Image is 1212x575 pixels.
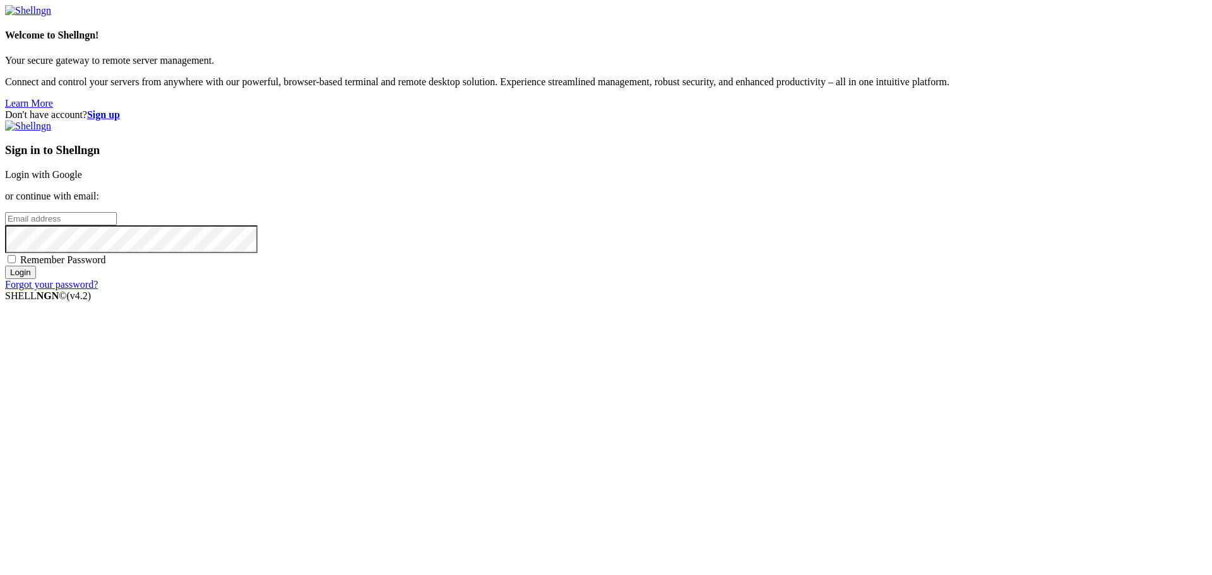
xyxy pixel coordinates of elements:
span: Remember Password [20,254,106,265]
a: Sign up [87,109,120,120]
input: Remember Password [8,255,16,263]
span: 4.2.0 [67,290,92,301]
p: Your secure gateway to remote server management. [5,55,1207,66]
img: Shellngn [5,121,51,132]
p: or continue with email: [5,191,1207,202]
p: Connect and control your servers from anywhere with our powerful, browser-based terminal and remo... [5,76,1207,88]
a: Forgot your password? [5,279,98,290]
b: NGN [37,290,59,301]
h4: Welcome to Shellngn! [5,30,1207,41]
span: SHELL © [5,290,91,301]
h3: Sign in to Shellngn [5,143,1207,157]
div: Don't have account? [5,109,1207,121]
input: Email address [5,212,117,225]
a: Login with Google [5,169,82,180]
img: Shellngn [5,5,51,16]
a: Learn More [5,98,53,109]
input: Login [5,266,36,279]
